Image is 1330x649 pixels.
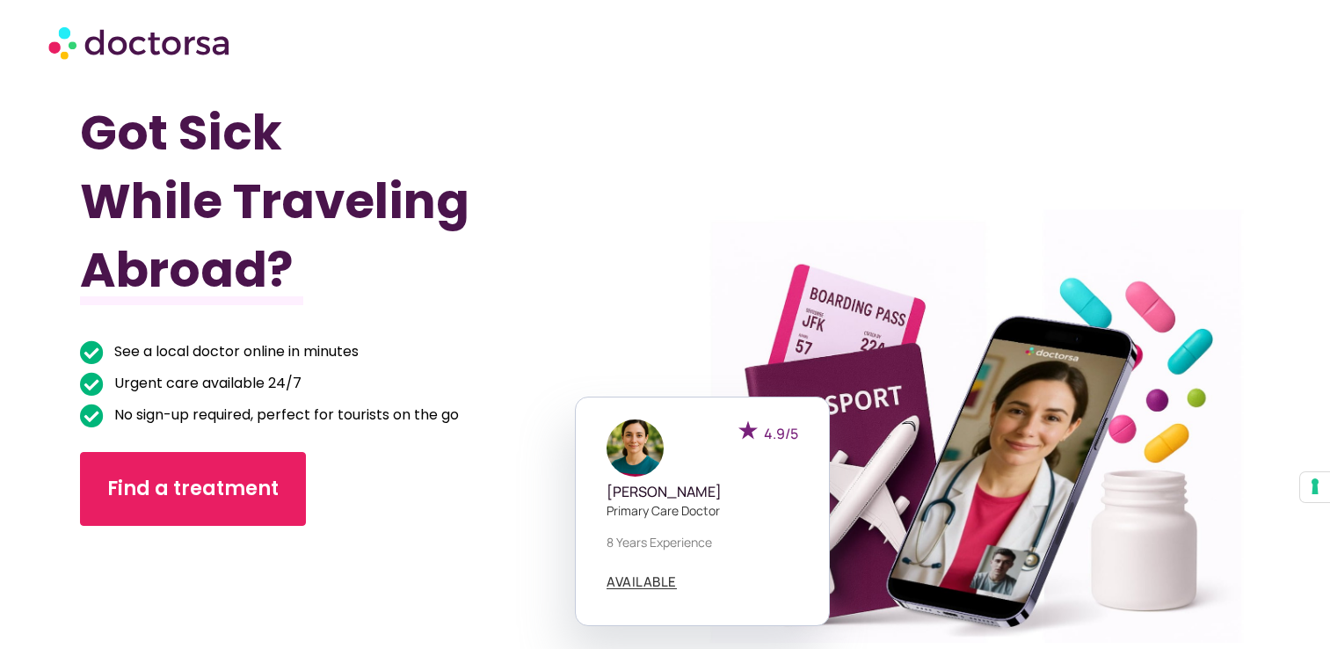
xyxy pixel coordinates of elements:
[80,98,578,304] h1: Got Sick While Traveling Abroad?
[607,484,798,500] h5: [PERSON_NAME]
[607,501,798,520] p: Primary care doctor
[110,371,302,396] span: Urgent care available 24/7
[607,533,798,551] p: 8 years experience
[764,424,798,443] span: 4.9/5
[80,452,306,526] a: Find a treatment
[110,403,459,427] span: No sign-up required, perfect for tourists on the go
[1300,472,1330,502] button: Your consent preferences for tracking technologies
[607,575,677,588] span: AVAILABLE
[607,575,677,589] a: AVAILABLE
[110,339,359,364] span: See a local doctor online in minutes
[107,475,279,503] span: Find a treatment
